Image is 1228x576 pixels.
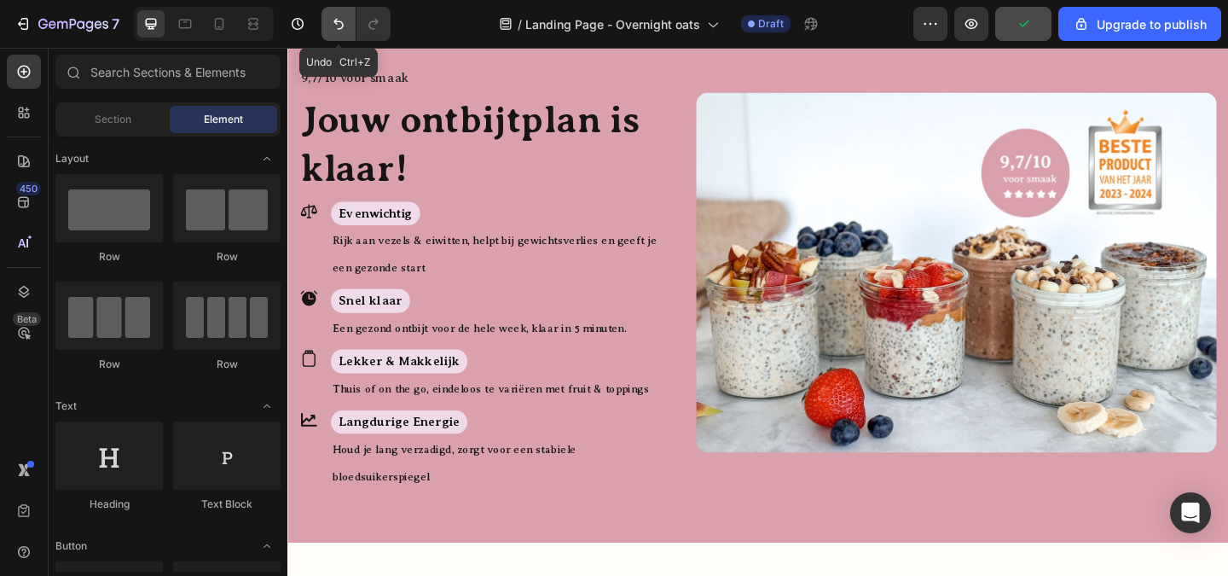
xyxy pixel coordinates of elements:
span: Element [204,112,243,127]
div: Open Intercom Messenger [1170,492,1211,533]
span: Toggle open [253,393,281,420]
span: Text [55,399,77,414]
span: Section [95,112,131,127]
span: / [518,15,522,33]
div: Undo/Redo [321,7,391,41]
div: 450 [16,182,41,195]
button: 7 [7,7,127,41]
input: Search Sections & Elements [55,55,281,89]
span: Button [55,538,87,554]
span: Landing Page - Overnight oats [525,15,700,33]
div: Row [55,357,163,372]
div: Beta [13,312,41,326]
span: Toggle open [253,145,281,172]
span: Draft [758,16,784,32]
div: Row [55,249,163,265]
iframe: Design area [287,48,1228,576]
p: 7 [112,14,119,34]
div: Row [173,357,281,372]
div: Text Block [173,497,281,512]
div: Row [173,249,281,265]
button: Upgrade to publish [1058,7,1221,41]
div: Heading [55,497,163,512]
div: Upgrade to publish [1073,15,1207,33]
img: gempages_576241764856234947-e3c80160-0c12-46aa-a181-391d163032a2.jpg [444,49,1011,440]
span: Toggle open [253,532,281,560]
span: Layout [55,151,89,166]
